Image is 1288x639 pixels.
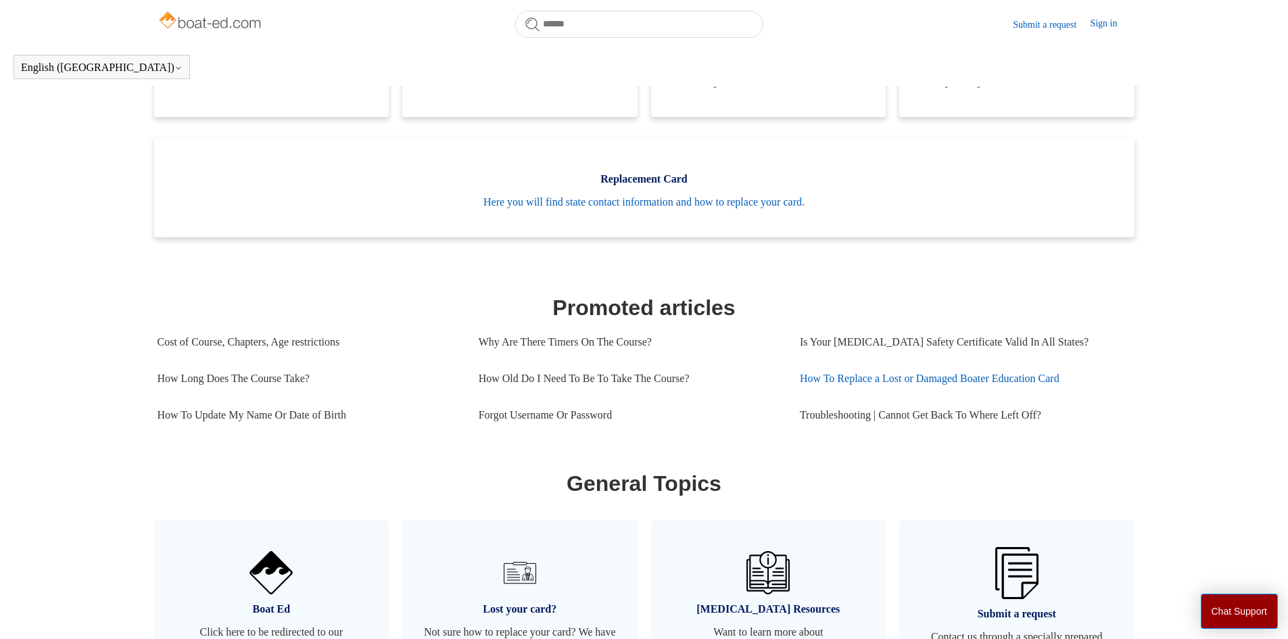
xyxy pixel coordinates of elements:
[671,601,866,617] span: [MEDICAL_DATA] Resources
[158,8,265,35] img: Boat-Ed Help Center home page
[800,324,1121,360] a: Is Your [MEDICAL_DATA] Safety Certificate Valid In All States?
[158,324,458,360] a: Cost of Course, Chapters, Age restrictions
[995,547,1039,599] img: 01HZPCYW3NK71669VZTW7XY4G9
[800,397,1121,433] a: Troubleshooting | Cannot Get Back To Where Left Off?
[479,397,780,433] a: Forgot Username Or Password
[21,62,183,74] button: English ([GEOGRAPHIC_DATA])
[800,360,1121,397] a: How To Replace a Lost or Damaged Boater Education Card
[746,551,790,594] img: 01HZPCYVZMCNPYXCC0DPA2R54M
[174,601,369,617] span: Boat Ed
[174,194,1114,210] span: Here you will find state contact information and how to replace your card.
[249,551,293,594] img: 01HZPCYVNCVF44JPJQE4DN11EA
[479,360,780,397] a: How Old Do I Need To Be To Take The Course?
[479,324,780,360] a: Why Are There Timers On The Course?
[423,601,617,617] span: Lost your card?
[1090,16,1130,32] a: Sign in
[158,360,458,397] a: How Long Does The Course Take?
[154,137,1135,237] a: Replacement Card Here you will find state contact information and how to replace your card.
[1013,18,1090,32] a: Submit a request
[1201,594,1279,629] button: Chat Support
[498,551,542,594] img: 01HZPCYVT14CG9T703FEE4SFXC
[158,291,1131,324] h1: Promoted articles
[158,397,458,433] a: How To Update My Name Or Date of Birth
[920,606,1114,622] span: Submit a request
[515,11,763,38] input: Search
[158,467,1131,500] h1: General Topics
[174,171,1114,187] span: Replacement Card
